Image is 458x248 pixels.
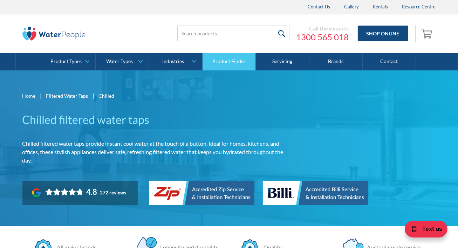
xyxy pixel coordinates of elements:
a: Water Types [96,53,149,70]
div: Water Types [106,58,133,64]
img: shopping cart [421,28,434,39]
img: The Water People [22,27,86,41]
div: Rating: 4.8 out of 5 [45,187,97,197]
div: Chilled [99,92,115,99]
a: Home [22,92,36,99]
a: Industries [149,53,202,70]
a: Product Finder [203,53,256,70]
div: | [39,91,43,100]
a: Filtered Water Taps [46,92,88,99]
a: Contact [363,53,416,70]
p: Chilled filtered water taps provide instant cool water at the touch of a button. Ideal for homes,... [22,139,292,165]
a: Shop Online [358,26,408,41]
h1: Chilled filtered water taps [22,111,292,128]
a: Product Types [42,53,95,70]
input: Search products [177,26,289,41]
div: 4.8 [87,187,97,197]
a: Servicing [256,53,309,70]
div: 272 reviews [100,190,127,195]
div: Industries [162,58,184,64]
div: Call the experts [296,25,349,32]
div: Product Types [50,58,82,64]
a: Open empty cart [419,25,436,42]
a: 1300 565 018 [296,32,349,42]
div: | [92,91,95,100]
iframe: podium webchat widget bubble [402,213,458,248]
a: Brands [309,53,363,70]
